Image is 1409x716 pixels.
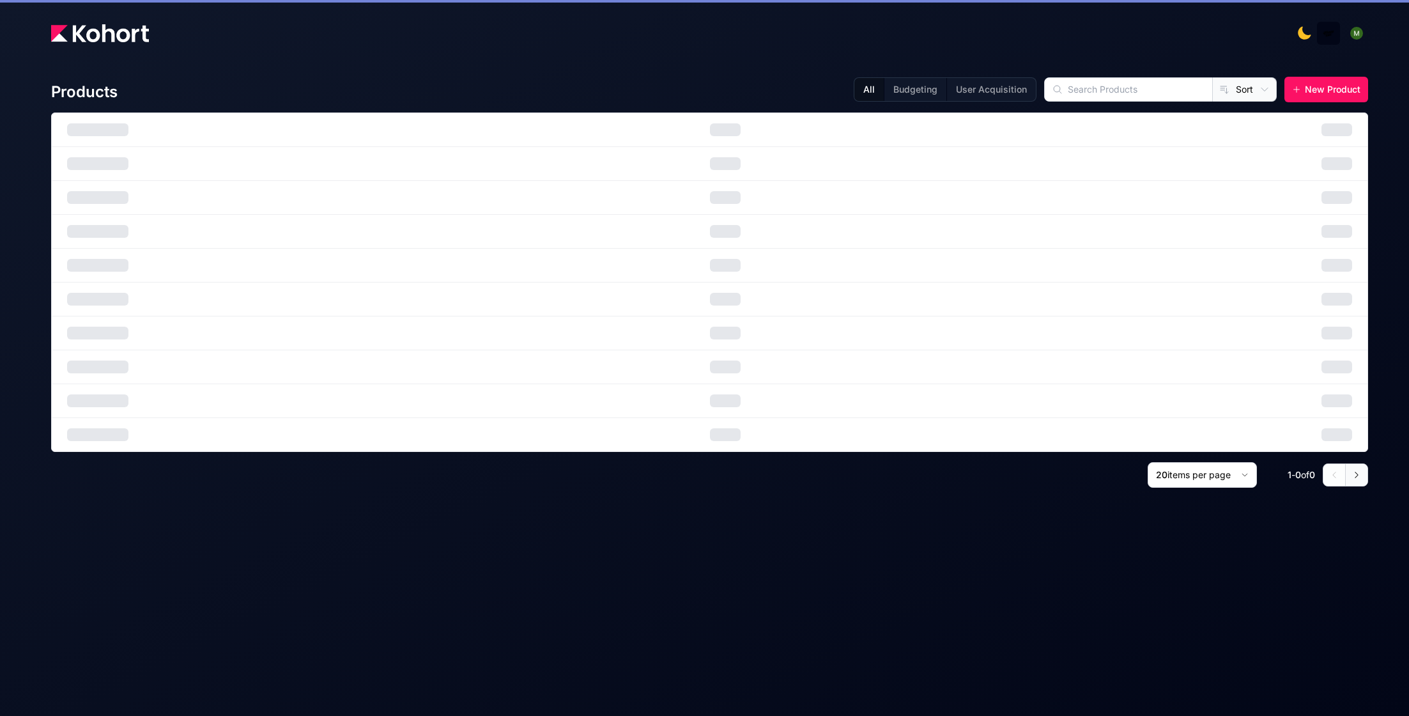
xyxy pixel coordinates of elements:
[1236,83,1253,96] span: Sort
[1322,27,1335,40] img: logo_MoneyTimeLogo_1_20250619094856634230.png
[1305,83,1360,96] span: New Product
[1301,469,1309,480] span: of
[884,78,946,101] button: Budgeting
[1156,469,1167,480] span: 20
[854,78,884,101] button: All
[1295,469,1301,480] span: 0
[1288,469,1291,480] span: 1
[946,78,1036,101] button: User Acquisition
[1148,462,1257,488] button: 20items per page
[1309,469,1315,480] span: 0
[1045,78,1212,101] input: Search Products
[1284,77,1368,102] button: New Product
[51,24,149,42] img: Kohort logo
[51,82,118,102] h4: Products
[1167,469,1231,480] span: items per page
[1291,469,1295,480] span: -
